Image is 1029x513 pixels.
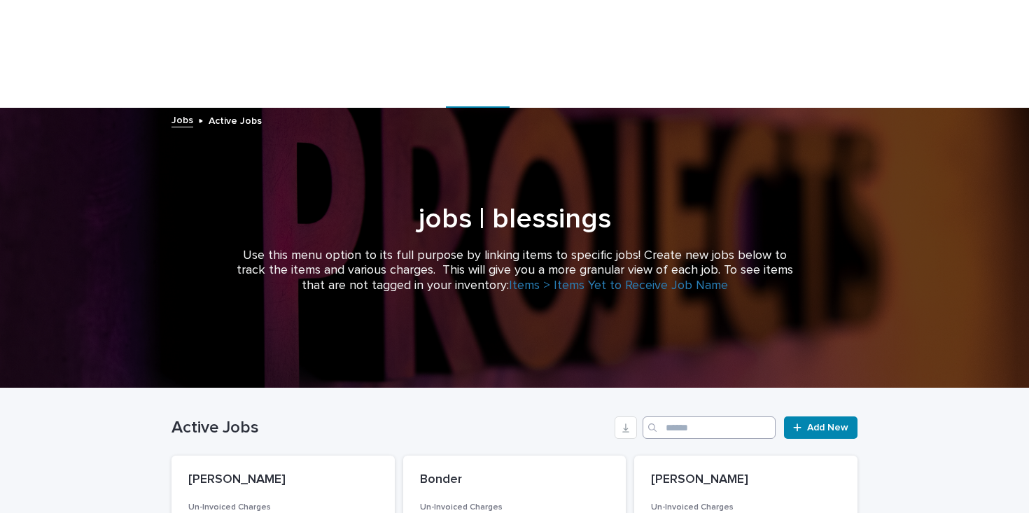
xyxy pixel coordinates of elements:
p: Use this menu option to its full purpose by linking items to specific jobs! Create new jobs below... [234,248,794,294]
span: Add New [807,423,848,433]
h1: jobs | blessings [171,202,857,236]
h3: Un-Invoiced Charges [420,502,610,513]
a: Items > Items Yet to Receive Job Name [509,279,728,292]
a: Jobs [171,111,193,127]
input: Search [643,416,776,439]
p: [PERSON_NAME] [188,472,378,488]
p: Active Jobs [209,112,262,127]
h3: Un-Invoiced Charges [651,502,841,513]
p: Bonder [420,472,610,488]
p: [PERSON_NAME] [651,472,841,488]
h3: Un-Invoiced Charges [188,502,378,513]
h1: Active Jobs [171,418,609,438]
a: Add New [784,416,857,439]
